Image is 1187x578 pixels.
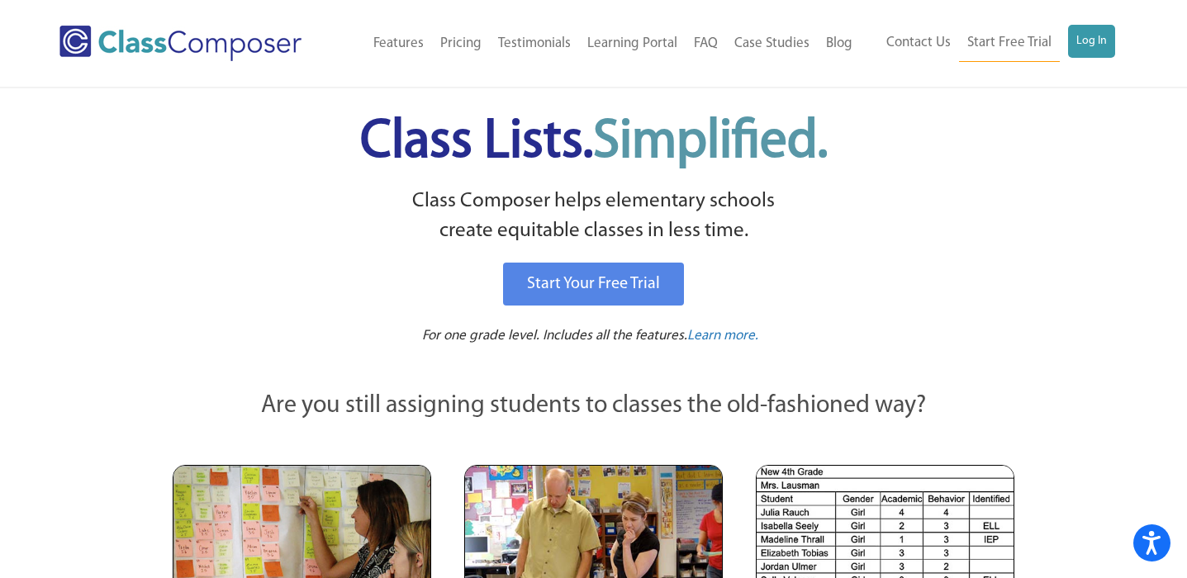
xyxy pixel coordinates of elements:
span: For one grade level. Includes all the features. [422,329,687,343]
a: Start Free Trial [959,25,1060,62]
img: Class Composer [59,26,301,61]
a: Learn more. [687,326,758,347]
p: Are you still assigning students to classes the old-fashioned way? [173,388,1015,424]
p: Class Composer helps elementary schools create equitable classes in less time. [170,187,1018,247]
span: Learn more. [687,329,758,343]
span: Start Your Free Trial [527,276,660,292]
span: Simplified. [593,116,828,169]
a: Blog [818,26,861,62]
a: Testimonials [490,26,579,62]
a: Contact Us [878,25,959,61]
a: Start Your Free Trial [503,263,684,306]
a: Log In [1068,25,1115,58]
a: Learning Portal [579,26,686,62]
nav: Header Menu [861,25,1115,62]
a: Case Studies [726,26,818,62]
a: FAQ [686,26,726,62]
span: Class Lists. [360,116,828,169]
a: Pricing [432,26,490,62]
nav: Header Menu [339,26,861,62]
a: Features [365,26,432,62]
